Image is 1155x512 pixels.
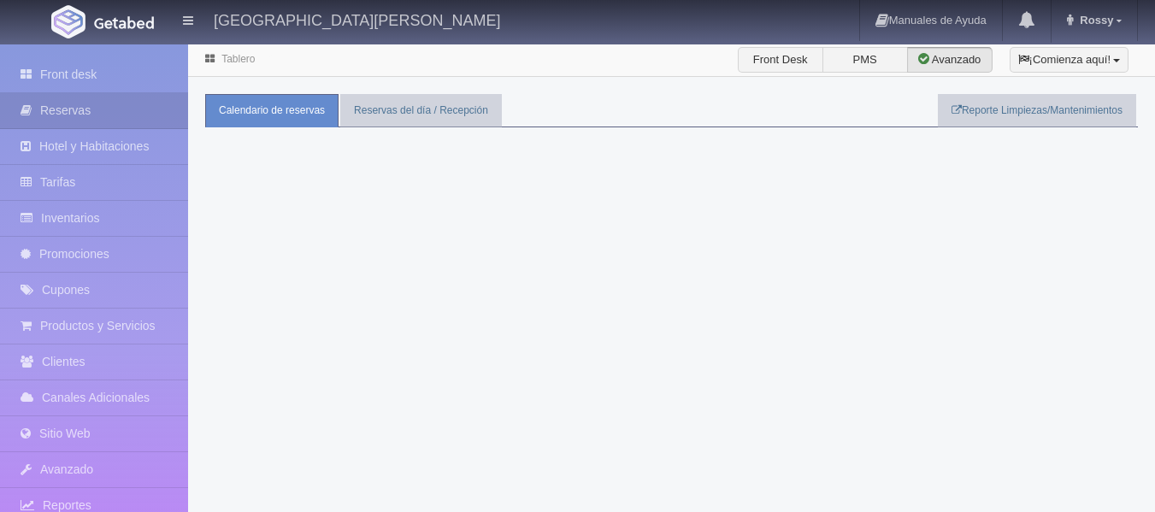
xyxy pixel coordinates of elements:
a: Tablero [221,53,255,65]
label: Avanzado [907,47,993,73]
span: Rossy [1075,14,1113,26]
a: Reporte Limpiezas/Mantenimientos [938,94,1136,127]
label: Front Desk [738,47,823,73]
img: Getabed [94,16,154,29]
button: ¡Comienza aquí! [1010,47,1128,73]
img: Getabed [51,5,85,38]
a: Reservas del día / Recepción [340,94,502,127]
a: Calendario de reservas [205,94,339,127]
label: PMS [822,47,908,73]
h4: [GEOGRAPHIC_DATA][PERSON_NAME] [214,9,500,30]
